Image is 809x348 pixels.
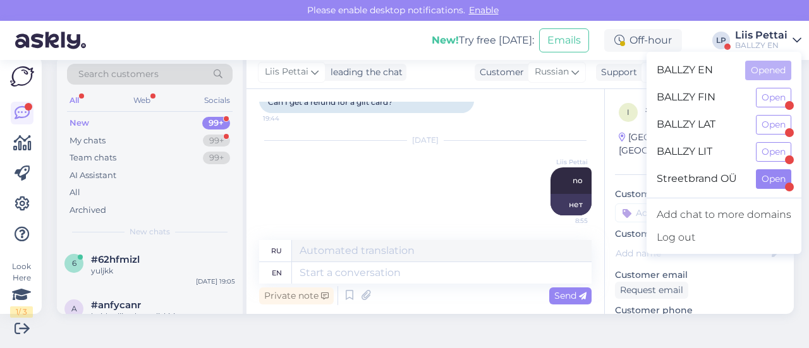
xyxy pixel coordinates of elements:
[475,66,524,79] div: Customer
[615,203,784,222] input: Add a tag
[70,204,106,217] div: Archived
[202,117,230,129] div: 99+
[657,61,735,80] span: BALLZY EN
[432,33,534,48] div: Try free [DATE]:
[657,142,746,162] span: BALLZY LIT
[263,114,310,123] span: 19:44
[745,61,791,80] button: Opened
[10,306,33,318] div: 1 / 3
[712,32,730,49] div: LP
[196,277,235,286] div: [DATE] 19:05
[756,169,791,189] button: Open
[10,261,33,318] div: Look Here
[70,152,116,164] div: Team chats
[627,107,630,117] span: i
[432,34,459,46] b: New!
[735,30,788,40] div: Liis Pettai
[540,157,588,167] span: Liis Pettai
[202,92,233,109] div: Socials
[604,29,682,52] div: Off-hour
[91,265,235,277] div: yuljkk
[272,262,282,284] div: en
[10,66,34,87] img: Askly Logo
[259,135,592,146] div: [DATE]
[70,135,106,147] div: My chats
[657,88,746,107] span: BALLZY FIN
[615,188,784,201] p: Customer tags
[615,227,784,241] p: Customer name
[550,194,592,215] div: нет
[756,115,791,135] button: Open
[67,92,82,109] div: All
[615,268,784,282] p: Customer email
[573,176,583,185] span: no
[465,4,502,16] span: Enable
[554,290,587,301] span: Send
[735,40,788,51] div: BALLZY EN
[735,30,801,51] a: Liis PettaiBALLZY EN
[70,117,89,129] div: New
[647,203,801,226] a: Add chat to more domains
[91,311,235,322] div: kuidas liituda uudiskirjaga
[596,66,637,79] div: Support
[647,226,801,249] div: Log out
[657,115,746,135] span: BALLZY LAT
[203,135,230,147] div: 99+
[71,304,77,313] span: a
[657,169,746,189] span: Streetbrand OÜ
[756,142,791,162] button: Open
[265,65,308,79] span: Liis Pettai
[756,88,791,107] button: Open
[645,103,724,118] div: # i3d5gp6b
[70,186,80,199] div: All
[70,169,116,182] div: AI Assistant
[271,240,282,261] div: ru
[72,258,76,268] span: 6
[619,131,758,157] div: [GEOGRAPHIC_DATA], [GEOGRAPHIC_DATA]
[325,66,403,79] div: leading the chat
[615,304,784,317] p: Customer phone
[91,299,141,311] span: #anfycanr
[615,282,688,299] div: Request email
[131,92,153,109] div: Web
[616,246,769,260] input: Add name
[259,92,474,113] div: Can I get a refund for a gift card?
[203,152,230,164] div: 99+
[78,68,159,81] span: Search customers
[535,65,569,79] span: Russian
[615,169,784,180] div: Customer information
[540,216,588,225] span: 8:55
[91,254,140,265] span: #62hfmizl
[259,287,334,304] div: Private note
[130,226,170,237] span: New chats
[539,28,589,52] button: Emails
